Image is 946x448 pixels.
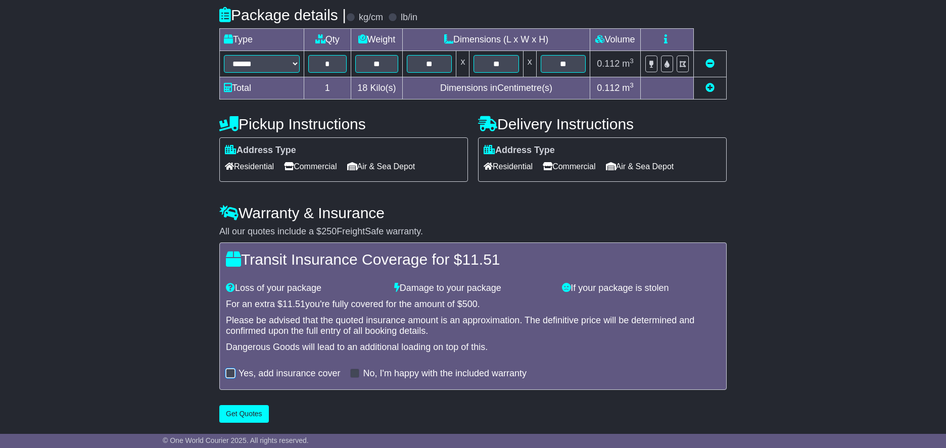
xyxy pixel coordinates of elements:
button: Get Quotes [219,405,269,423]
span: 0.112 [597,59,620,69]
td: Dimensions in Centimetre(s) [403,77,590,99]
span: 0.112 [597,83,620,93]
span: 11.51 [462,251,500,268]
span: Residential [225,159,274,174]
span: Air & Sea Depot [347,159,415,174]
h4: Transit Insurance Coverage for $ [226,251,720,268]
span: m [622,59,634,69]
label: Address Type [225,145,296,156]
label: Address Type [484,145,555,156]
div: Please be advised that the quoted insurance amount is an approximation. The definitive price will... [226,315,720,337]
div: If your package is stolen [557,283,725,294]
h4: Warranty & Insurance [219,205,727,221]
td: x [523,51,536,77]
span: Residential [484,159,533,174]
div: All our quotes include a $ FreightSafe warranty. [219,226,727,237]
span: © One World Courier 2025. All rights reserved. [163,436,309,444]
td: Weight [351,29,403,51]
label: kg/cm [359,12,383,23]
sup: 3 [630,57,634,65]
div: For an extra $ you're fully covered for the amount of $ . [226,299,720,310]
h4: Pickup Instructions [219,116,468,132]
td: Qty [304,29,351,51]
span: m [622,83,634,93]
td: Type [220,29,304,51]
td: x [456,51,469,77]
td: 1 [304,77,351,99]
div: Dangerous Goods will lead to an additional loading on top of this. [226,342,720,353]
a: Add new item [705,83,715,93]
span: 500 [462,299,478,309]
sup: 3 [630,81,634,89]
td: Kilo(s) [351,77,403,99]
label: Yes, add insurance cover [239,368,340,379]
span: Air & Sea Depot [606,159,674,174]
span: 250 [321,226,337,236]
label: lb/in [401,12,417,23]
span: 11.51 [282,299,305,309]
td: Dimensions (L x W x H) [403,29,590,51]
h4: Package details | [219,7,346,23]
h4: Delivery Instructions [478,116,727,132]
span: 18 [357,83,367,93]
div: Loss of your package [221,283,389,294]
div: Damage to your package [389,283,557,294]
span: Commercial [284,159,337,174]
td: Volume [590,29,640,51]
td: Total [220,77,304,99]
span: Commercial [543,159,595,174]
label: No, I'm happy with the included warranty [363,368,527,379]
a: Remove this item [705,59,715,69]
